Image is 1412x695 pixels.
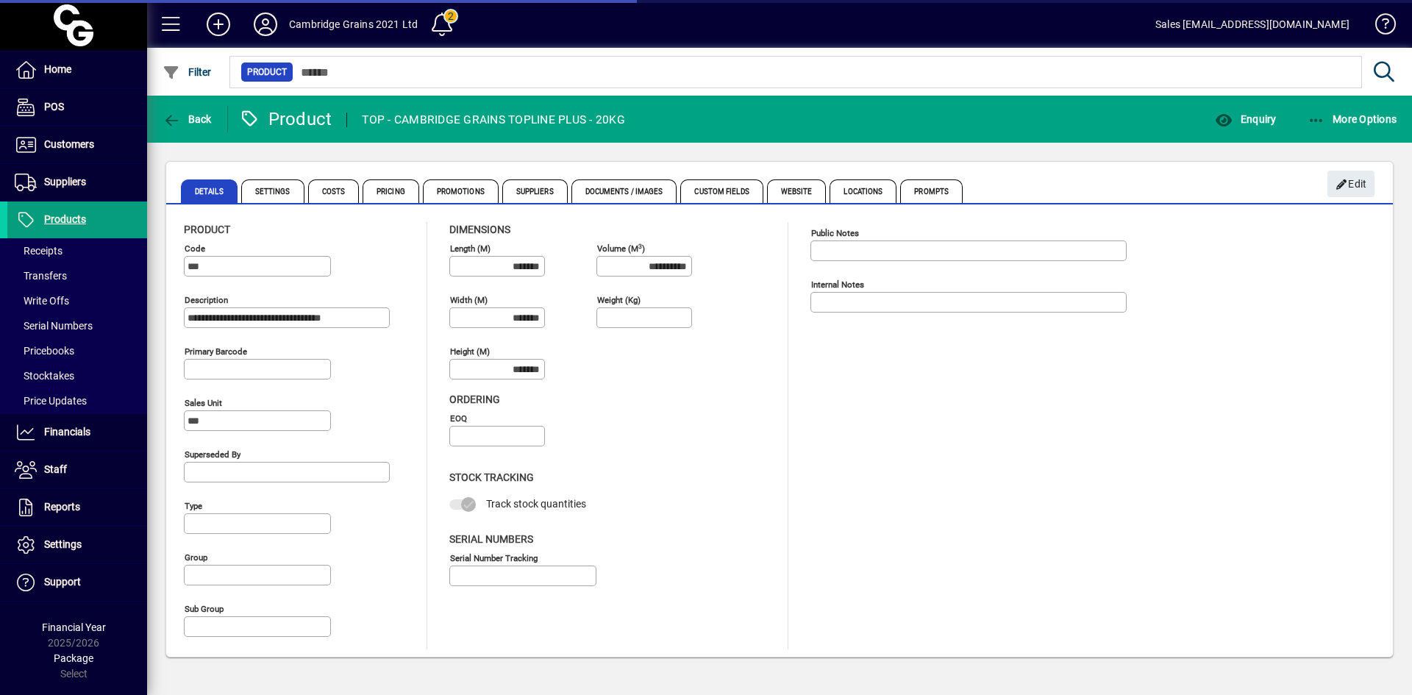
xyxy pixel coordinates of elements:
[7,414,147,451] a: Financials
[597,243,645,254] mat-label: Volume (m )
[147,106,228,132] app-page-header-button: Back
[7,363,147,388] a: Stocktakes
[15,245,63,257] span: Receipts
[185,346,247,357] mat-label: Primary barcode
[811,279,864,290] mat-label: Internal Notes
[830,179,896,203] span: Locations
[423,179,499,203] span: Promotions
[1336,172,1367,196] span: Edit
[1215,113,1276,125] span: Enquiry
[15,295,69,307] span: Write Offs
[7,89,147,126] a: POS
[1211,106,1280,132] button: Enquiry
[450,413,467,424] mat-label: EOQ
[7,288,147,313] a: Write Offs
[7,164,147,201] a: Suppliers
[363,179,419,203] span: Pricing
[44,101,64,113] span: POS
[486,498,586,510] span: Track stock quantities
[7,238,147,263] a: Receipts
[42,621,106,633] span: Financial Year
[185,398,222,408] mat-label: Sales unit
[450,346,490,357] mat-label: Height (m)
[571,179,677,203] span: Documents / Images
[449,533,533,545] span: Serial Numbers
[44,63,71,75] span: Home
[680,179,763,203] span: Custom Fields
[44,176,86,188] span: Suppliers
[7,489,147,526] a: Reports
[1308,113,1397,125] span: More Options
[638,242,642,249] sup: 3
[449,393,500,405] span: Ordering
[44,538,82,550] span: Settings
[7,263,147,288] a: Transfers
[7,313,147,338] a: Serial Numbers
[7,126,147,163] a: Customers
[44,426,90,438] span: Financials
[185,501,202,511] mat-label: Type
[450,243,491,254] mat-label: Length (m)
[239,107,332,131] div: Product
[7,51,147,88] a: Home
[15,395,87,407] span: Price Updates
[163,113,212,125] span: Back
[44,576,81,588] span: Support
[7,388,147,413] a: Price Updates
[767,179,827,203] span: Website
[184,224,230,235] span: Product
[185,295,228,305] mat-label: Description
[54,652,93,664] span: Package
[163,66,212,78] span: Filter
[597,295,641,305] mat-label: Weight (Kg)
[44,501,80,513] span: Reports
[450,295,488,305] mat-label: Width (m)
[811,228,859,238] mat-label: Public Notes
[7,564,147,601] a: Support
[159,59,215,85] button: Filter
[15,320,93,332] span: Serial Numbers
[44,213,86,225] span: Products
[1327,171,1374,197] button: Edit
[449,224,510,235] span: Dimensions
[15,270,67,282] span: Transfers
[241,179,304,203] span: Settings
[44,138,94,150] span: Customers
[242,11,289,38] button: Profile
[7,527,147,563] a: Settings
[185,552,207,563] mat-label: Group
[185,243,205,254] mat-label: Code
[159,106,215,132] button: Back
[15,345,74,357] span: Pricebooks
[1364,3,1394,51] a: Knowledge Base
[449,471,534,483] span: Stock Tracking
[362,108,625,132] div: TOP - CAMBRIDGE GRAINS TOPLINE PLUS - 20KG
[450,552,538,563] mat-label: Serial Number tracking
[7,452,147,488] a: Staff
[185,604,224,614] mat-label: Sub group
[195,11,242,38] button: Add
[181,179,238,203] span: Details
[308,179,360,203] span: Costs
[247,65,287,79] span: Product
[185,449,240,460] mat-label: Superseded by
[1304,106,1401,132] button: More Options
[7,338,147,363] a: Pricebooks
[44,463,67,475] span: Staff
[15,370,74,382] span: Stocktakes
[502,179,568,203] span: Suppliers
[1155,13,1349,36] div: Sales [EMAIL_ADDRESS][DOMAIN_NAME]
[289,13,418,36] div: Cambridge Grains 2021 Ltd
[900,179,963,203] span: Prompts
